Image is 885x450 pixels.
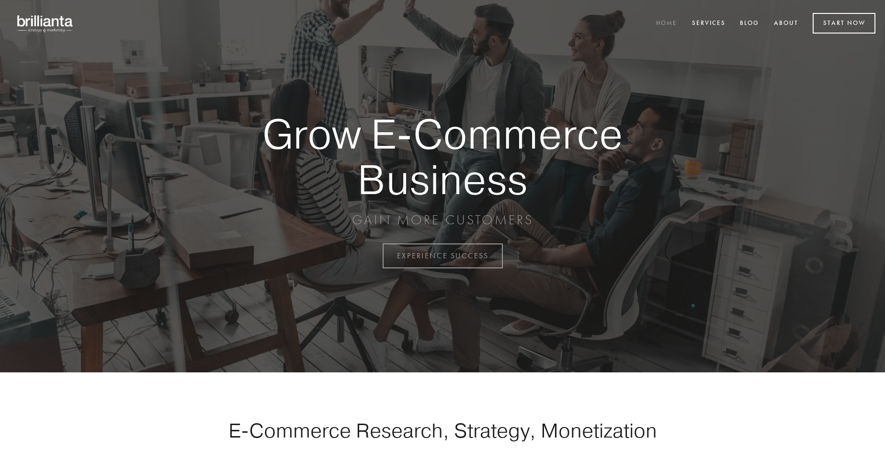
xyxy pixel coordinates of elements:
img: brillianta - research, strategy, marketing [10,10,81,37]
a: Home [650,16,683,32]
p: GAIN MORE CUSTOMERS [229,211,656,229]
a: Start Now [813,13,875,34]
strong: Grow E-Commerce Business [229,111,656,202]
a: Services [686,16,732,32]
a: About [768,16,805,32]
h1: E-Commerce Research, Strategy, Monetization [198,418,687,442]
a: EXPERIENCE SUCCESS [383,243,503,268]
a: Blog [734,16,765,32]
